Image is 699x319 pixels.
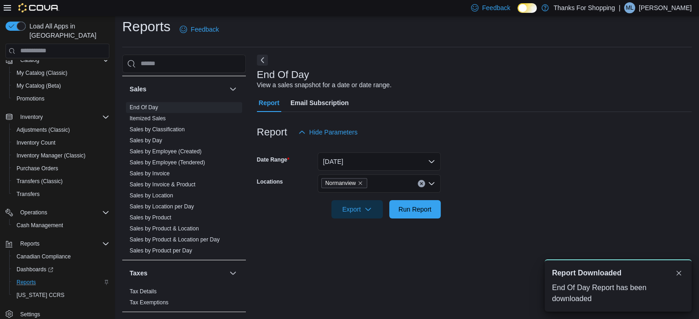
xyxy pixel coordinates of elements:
span: Hide Parameters [309,128,358,137]
button: Hide Parameters [295,123,361,141]
button: Clear input [418,180,425,187]
span: [US_STATE] CCRS [17,291,64,299]
span: Sales by Employee (Tendered) [130,159,205,166]
span: Promotions [13,93,109,104]
a: Transfers [13,189,43,200]
h3: End Of Day [257,69,309,80]
a: Transfers (Classic) [13,176,66,187]
span: Inventory Manager (Classic) [13,150,109,161]
button: Taxes [130,269,226,278]
div: Taxes [122,286,246,312]
span: Canadian Compliance [13,251,109,262]
a: Sales by Employee (Created) [130,148,202,155]
span: Dashboards [13,264,109,275]
button: Catalog [17,55,43,66]
input: Dark Mode [517,3,537,13]
label: Date Range [257,156,290,163]
span: Purchase Orders [13,163,109,174]
button: Reports [9,276,113,289]
h3: Sales [130,84,147,94]
span: Operations [17,207,109,218]
a: Sales by Product & Location [130,225,199,232]
button: [DATE] [318,152,441,171]
button: Purchase Orders [9,162,113,175]
span: Reports [17,279,36,286]
button: Inventory Manager (Classic) [9,149,113,162]
a: Tax Exemptions [130,299,169,306]
button: Adjustments (Classic) [9,123,113,136]
a: Sales by Product & Location per Day [130,236,220,243]
a: Dashboards [9,263,113,276]
a: Inventory Manager (Classic) [13,150,89,161]
span: Export [337,200,377,218]
span: Catalog [17,55,109,66]
button: Operations [17,207,51,218]
a: Sales by Product per Day [130,247,192,254]
button: Inventory [2,111,113,123]
span: Adjustments (Classic) [13,124,109,135]
span: Feedback [482,3,510,12]
button: Reports [17,238,43,249]
a: Dashboards [13,264,57,275]
span: Tax Details [130,288,157,295]
a: [US_STATE] CCRS [13,290,68,301]
a: End Of Day [130,104,158,111]
a: Sales by Invoice [130,170,170,177]
span: Reports [13,277,109,288]
a: Sales by Product [130,214,171,221]
span: Feedback [191,25,219,34]
span: Adjustments (Classic) [17,126,70,134]
span: Transfers [17,190,40,198]
a: Sales by Classification [130,126,185,133]
span: My Catalog (Classic) [17,69,68,77]
span: Promotions [17,95,45,102]
span: Inventory [17,112,109,123]
span: Cash Management [13,220,109,231]
span: My Catalog (Classic) [13,67,109,78]
span: Transfers (Classic) [17,178,63,185]
span: Normanview [325,179,356,188]
span: Washington CCRS [13,290,109,301]
div: Sales [122,102,246,260]
a: Sales by Location per Day [130,203,194,210]
a: Feedback [176,20,222,39]
span: Normanview [321,178,368,188]
p: [PERSON_NAME] [639,2,692,13]
a: Itemized Sales [130,115,166,122]
span: My Catalog (Beta) [17,82,61,90]
button: Cash Management [9,219,113,232]
span: Sales by Product [130,214,171,221]
a: Sales by Day [130,137,162,144]
span: Inventory Manager (Classic) [17,152,85,159]
span: Tax Exemptions [130,299,169,306]
a: Inventory Count [13,137,59,148]
span: Sales by Location [130,192,173,199]
img: Cova [18,3,59,12]
button: Inventory [17,112,46,123]
h3: Report [257,127,287,138]
span: Sales by Location per Day [130,203,194,210]
button: Operations [2,206,113,219]
a: Cash Management [13,220,67,231]
label: Locations [257,178,283,185]
button: Transfers (Classic) [9,175,113,188]
button: Inventory Count [9,136,113,149]
span: Transfers [13,189,109,200]
button: Reports [2,237,113,250]
span: Catalog [20,56,39,64]
button: Taxes [227,268,239,279]
span: Load All Apps in [GEOGRAPHIC_DATA] [26,22,109,40]
span: Reports [20,240,40,247]
button: [US_STATE] CCRS [9,289,113,302]
button: Sales [130,84,226,94]
button: Dismiss toast [673,268,684,279]
a: Sales by Invoice & Product [130,181,195,188]
span: Run Report [398,205,432,214]
span: Inventory Count [17,139,56,146]
span: Inventory Count [13,137,109,148]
